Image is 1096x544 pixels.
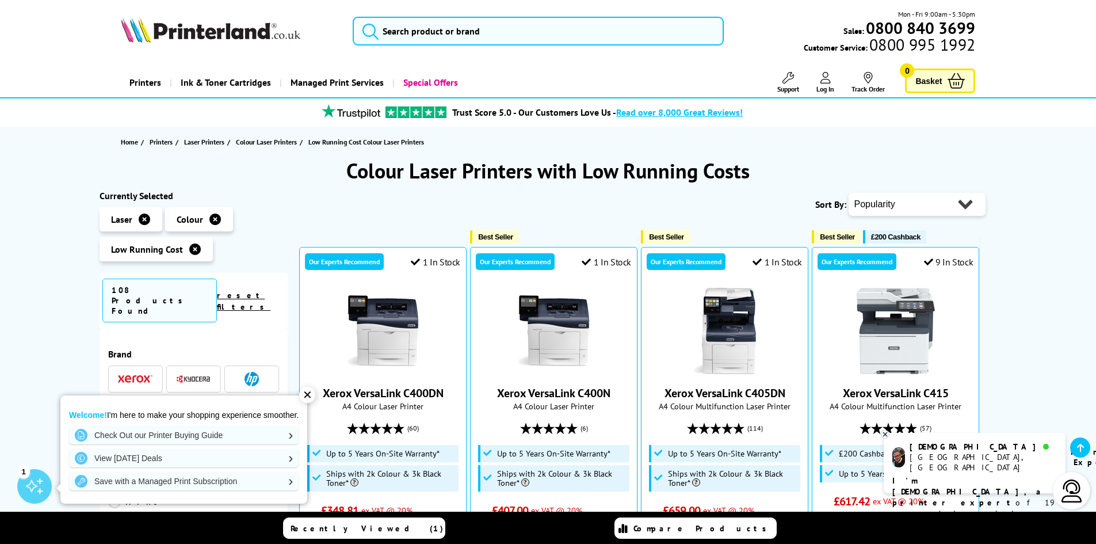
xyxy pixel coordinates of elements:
[668,449,781,458] span: Up to 5 Years On-Site Warranty*
[108,348,280,360] span: Brand
[392,68,467,97] a: Special Offers
[492,503,528,518] span: £407.00
[1060,480,1083,503] img: user-headset-light.svg
[236,136,297,148] span: Colour Laser Printers
[843,25,864,36] span: Sales:
[111,244,183,255] span: Low Running Cost
[150,136,175,148] a: Printers
[407,417,419,439] span: (60)
[663,503,700,518] span: £659.00
[170,68,280,97] a: Ink & Toner Cartridges
[118,375,152,383] img: Xerox
[616,106,743,118] span: Read over 8,000 Great Reviews!
[920,417,931,439] span: (57)
[100,157,997,184] h1: Colour Laser Printers with Low Running Costs
[361,505,413,516] span: ex VAT @ 20%
[874,511,899,522] span: inc VAT
[915,73,942,89] span: Basket
[476,253,555,270] div: Our Experts Recommend
[812,230,861,244] button: Best Seller
[321,503,358,518] span: £348.81
[853,365,939,376] a: Xerox VersaLink C415
[665,386,785,401] a: Xerox VersaLink C405DN
[17,465,30,478] div: 1
[340,365,426,376] a: Xerox VersaLink C400DN
[753,256,802,268] div: 1 In Stock
[291,523,444,534] span: Recently Viewed (1)
[892,447,905,467] img: chris-livechat.png
[816,72,834,93] a: Log In
[69,410,107,420] strong: Welcome!
[69,449,299,467] a: View [DATE] Deals
[851,72,885,93] a: Track Order
[176,372,211,386] a: Kyocera
[121,68,170,97] a: Printers
[900,63,914,78] span: 0
[818,401,973,412] span: A4 Colour Multifunction Laser Printer
[100,190,288,201] div: Currently Selected
[668,469,798,488] span: Ships with 2k Colour & 3k Black Toner*
[898,9,975,20] span: Mon - Fri 9:00am - 5:30pm
[121,136,141,148] a: Home
[647,401,802,412] span: A4 Colour Multifunction Laser Printer
[747,417,763,439] span: (114)
[820,233,855,241] span: Best Seller
[839,469,952,478] span: Up to 5 Years On-Site Warranty*
[299,387,315,403] div: ✕
[118,372,152,386] a: Xerox
[905,69,975,93] a: Basket 0
[581,417,588,439] span: (6)
[834,494,870,509] span: £617.42
[305,401,460,412] span: A4 Colour Laser Printer
[236,136,300,148] a: Colour Laser Printers
[910,442,1056,452] div: [DEMOGRAPHIC_DATA]
[340,288,426,374] img: Xerox VersaLink C400DN
[476,401,631,412] span: A4 Colour Laser Printer
[176,375,211,383] img: Kyocera
[308,138,424,146] span: Low Running Cost Colour Laser Printers
[121,17,300,43] img: Printerland Logo
[326,449,440,458] span: Up to 5 Years On-Site Warranty*
[69,472,299,490] a: Save with a Managed Print Subscription
[283,518,445,539] a: Recently Viewed (1)
[777,85,799,93] span: Support
[682,365,768,376] a: Xerox VersaLink C405DN
[614,518,777,539] a: Compare Products
[177,214,203,225] span: Colour
[853,288,939,374] img: Xerox VersaLink C415
[924,256,973,268] div: 9 In Stock
[910,452,1056,473] div: [GEOGRAPHIC_DATA], [GEOGRAPHIC_DATA]
[839,449,892,458] span: £200 Cashback
[863,230,926,244] button: £200 Cashback
[497,386,610,401] a: Xerox VersaLink C400N
[326,469,456,488] span: Ships with 2k Colour & 3k Black Toner*
[323,386,444,401] a: Xerox VersaLink C400DN
[470,230,519,244] button: Best Seller
[649,233,684,241] span: Best Seller
[531,505,582,516] span: ex VAT @ 20%
[69,410,299,420] p: I'm here to make your shopping experience smoother.
[511,288,597,374] img: Xerox VersaLink C400N
[150,136,173,148] span: Printers
[892,475,1057,541] p: of 19 years! I can help you choose the right product
[703,505,754,516] span: ex VAT @ 20%
[69,426,299,444] a: Check Out our Printer Buying Guide
[777,72,799,93] a: Support
[184,136,224,148] span: Laser Printers
[245,372,259,386] img: HP
[864,22,975,33] a: 0800 840 3699
[111,214,132,225] span: Laser
[385,106,446,118] img: trustpilot rating
[873,496,924,507] span: ex VAT @ 20%
[804,39,975,53] span: Customer Service:
[647,253,725,270] div: Our Experts Recommend
[217,290,270,312] a: reset filters
[234,372,269,386] a: HP
[280,68,392,97] a: Managed Print Services
[411,256,460,268] div: 1 In Stock
[184,136,227,148] a: Laser Printers
[478,233,513,241] span: Best Seller
[102,279,217,322] span: 108 Products Found
[834,509,871,524] span: £740.90
[871,233,921,241] span: £200 Cashback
